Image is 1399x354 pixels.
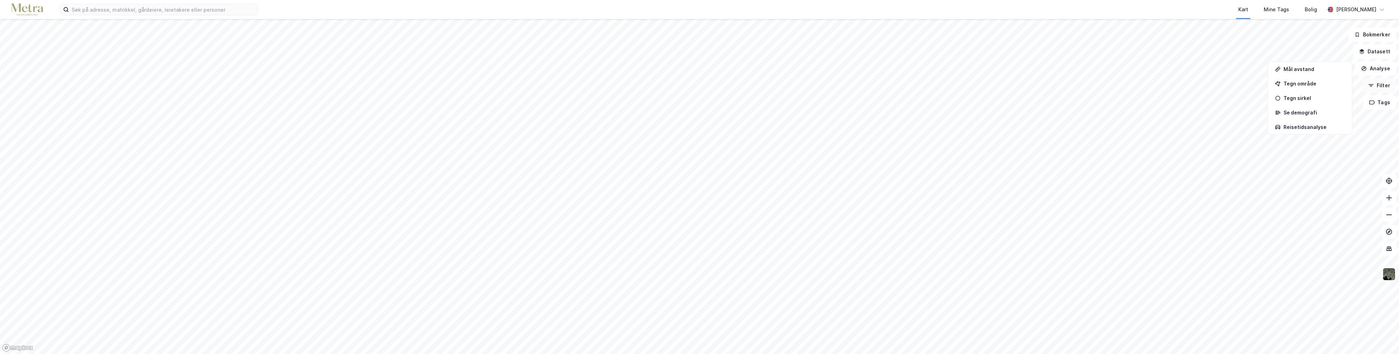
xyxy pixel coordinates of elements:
img: metra-logo.256734c3b2bbffee19d4.png [11,4,43,16]
button: Bokmerker [1348,28,1396,42]
div: Reisetidsanalyse [1284,124,1345,130]
div: Bolig [1305,5,1317,14]
button: Tags [1363,95,1396,110]
div: [PERSON_NAME] [1336,5,1376,14]
div: Kart [1238,5,1248,14]
div: Mine Tags [1264,5,1289,14]
input: Søk på adresse, matrikkel, gårdeiere, leietakere eller personer [69,4,257,15]
div: Kontrollprogram for chat [1364,320,1399,354]
iframe: Chat Widget [1364,320,1399,354]
div: Mål avstand [1284,66,1345,72]
img: 9k= [1382,267,1396,281]
div: Tegn område [1284,81,1345,87]
button: Datasett [1353,45,1396,59]
div: Tegn sirkel [1284,95,1345,101]
button: Analyse [1355,61,1396,76]
div: Se demografi [1284,110,1345,116]
button: Filter [1362,78,1396,93]
a: Mapbox homepage [2,344,33,352]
